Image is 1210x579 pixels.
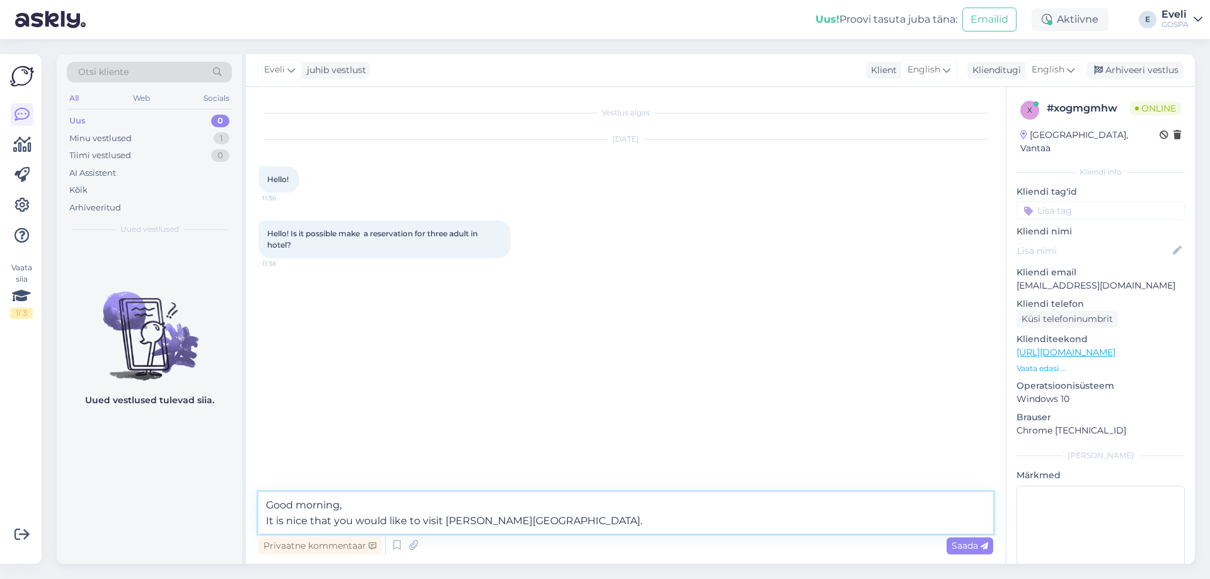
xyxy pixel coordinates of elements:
[1017,311,1118,328] div: Küsi telefoninumbrit
[69,149,131,162] div: Tiimi vestlused
[130,90,153,106] div: Web
[258,107,993,118] div: Vestlus algas
[1027,105,1032,115] span: x
[907,63,940,77] span: English
[69,167,116,180] div: AI Assistent
[69,184,88,197] div: Kõik
[1017,266,1185,279] p: Kliendi email
[267,229,480,249] span: Hello! Is it possible make a reservation for three adult in hotel?
[1017,424,1185,437] p: Chrome [TECHNICAL_ID]
[302,64,366,77] div: juhib vestlust
[211,115,229,127] div: 0
[1017,185,1185,198] p: Kliendi tag'id
[85,394,214,407] p: Uued vestlused tulevad siia.
[1130,101,1181,115] span: Online
[1017,225,1185,238] p: Kliendi nimi
[1161,9,1189,20] div: Eveli
[57,269,242,382] img: No chats
[1139,11,1156,28] div: E
[1017,450,1185,461] div: [PERSON_NAME]
[69,132,132,145] div: Minu vestlused
[1017,333,1185,346] p: Klienditeekond
[211,149,229,162] div: 0
[201,90,232,106] div: Socials
[214,132,229,145] div: 1
[1017,363,1185,374] p: Vaata edasi ...
[262,259,309,268] span: 11:38
[1017,379,1185,393] p: Operatsioonisüsteem
[1017,244,1170,258] input: Lisa nimi
[1020,129,1160,155] div: [GEOGRAPHIC_DATA], Vantaa
[10,262,33,319] div: Vaata siia
[1032,63,1064,77] span: English
[258,134,993,145] div: [DATE]
[10,64,34,88] img: Askly Logo
[1017,201,1185,220] input: Lisa tag
[1161,9,1202,30] a: EveliGOSPA
[69,115,86,127] div: Uus
[967,64,1021,77] div: Klienditugi
[866,64,897,77] div: Klient
[67,90,81,106] div: All
[258,492,993,534] textarea: Good morning, It is nice that you would like to visit [PERSON_NAME][GEOGRAPHIC_DATA].
[258,537,381,554] div: Privaatne kommentaar
[264,63,285,77] span: Eveli
[1017,393,1185,406] p: Windows 10
[1017,347,1115,358] a: [URL][DOMAIN_NAME]
[1017,297,1185,311] p: Kliendi telefon
[1017,411,1185,424] p: Brauser
[267,175,289,184] span: Hello!
[262,193,309,203] span: 11:36
[815,12,957,27] div: Proovi tasuta juba täna:
[1017,166,1185,178] div: Kliendi info
[1017,279,1185,292] p: [EMAIL_ADDRESS][DOMAIN_NAME]
[10,307,33,319] div: 1 / 3
[1032,8,1109,31] div: Aktiivne
[1017,469,1185,482] p: Märkmed
[1161,20,1189,30] div: GOSPA
[78,66,129,79] span: Otsi kliente
[120,224,179,235] span: Uued vestlused
[69,202,121,214] div: Arhiveeritud
[1047,101,1130,116] div: # xogmgmhw
[815,13,839,25] b: Uus!
[962,8,1017,32] button: Emailid
[952,540,988,551] span: Saada
[1086,62,1184,79] div: Arhiveeri vestlus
